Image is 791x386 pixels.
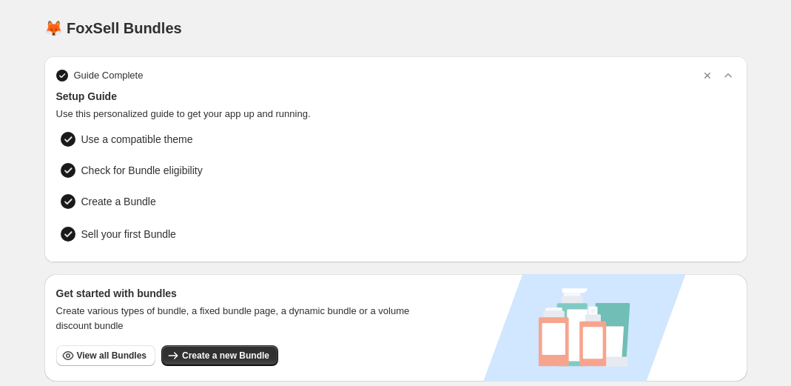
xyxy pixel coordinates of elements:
[74,68,144,83] span: Guide Complete
[56,107,736,122] span: Use this personalized guide to get your app up and running.
[56,304,424,333] span: Create various types of bundle, a fixed bundle page, a dynamic bundle or a volume discount bundle
[81,194,296,209] span: Create a Bundle
[56,89,736,104] span: Setup Guide
[161,345,278,366] button: Create a new Bundle
[56,345,155,366] button: View all Bundles
[77,350,147,362] span: View all Bundles
[56,286,424,301] h3: Get started with bundles
[81,132,193,147] span: Use a compatible theme
[81,163,203,178] span: Check for Bundle eligibility
[44,19,182,37] h1: 🦊 FoxSell Bundles
[182,350,269,362] span: Create a new Bundle
[81,227,176,242] span: Sell your first Bundle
